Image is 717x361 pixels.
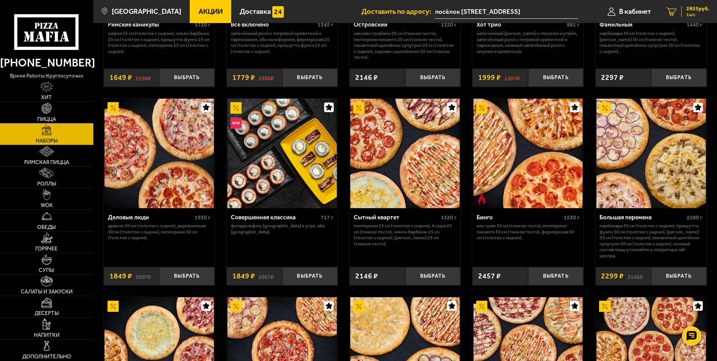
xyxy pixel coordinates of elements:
[687,22,702,28] span: 1440 г
[231,223,334,235] p: Филадельфия, [GEOGRAPHIC_DATA] в угре, Эби [GEOGRAPHIC_DATA].
[258,272,274,280] s: 2057 ₽
[472,99,583,208] a: АкционныйОстрое блюдоБинго
[195,214,210,221] span: 1930 г
[687,214,702,221] span: 2280 г
[37,117,56,122] span: Пицца
[230,102,242,113] img: Акционный
[41,203,53,208] span: WOK
[441,214,457,221] span: 1520 г
[136,74,151,81] s: 2196 ₽
[230,301,242,312] img: Акционный
[112,8,181,15] span: [GEOGRAPHIC_DATA]
[599,301,610,312] img: Акционный
[258,74,274,81] s: 2306 ₽
[36,138,58,144] span: Наборы
[232,272,255,280] span: 1849 ₽
[477,223,580,241] p: Аль-Шам 30 см (тонкое тесто), Пепперони Пиканто 30 см (тонкое тесто), Фермерская 30 см (толстое с...
[355,74,378,81] span: 2146 ₽
[567,22,580,28] span: 881 г
[599,102,610,113] img: Акционный
[159,68,215,87] button: Выбрать
[108,301,119,312] img: Акционный
[231,21,316,28] div: Всё включено
[199,8,223,15] span: Акции
[435,5,578,19] span: Россия, Санкт-Петербург, посёлок Парголово, Комендантский проспект, 140
[353,301,364,312] img: Акционный
[477,30,580,54] p: Запеченный [PERSON_NAME] с лососем и угрём, Запечённый ролл с тигровой креветкой и пармезаном, Не...
[405,267,461,285] button: Выбрать
[227,99,337,208] img: Совершенная классика
[505,74,520,81] s: 2307 ₽
[136,272,151,280] s: 2507 ₽
[108,21,193,28] div: Римские каникулы
[350,99,460,208] img: Сытный квартет
[601,74,624,81] span: 2297 ₽
[476,301,487,312] img: Акционный
[230,118,242,129] img: Новинка
[272,6,283,17] img: 15daf4d41897b9f0e9f617042186c801.svg
[651,68,707,87] button: Выбрать
[599,21,685,28] div: Фамильный
[476,102,487,113] img: Акционный
[355,272,378,280] span: 2146 ₽
[528,267,584,285] button: Выбрать
[159,267,215,285] button: Выбрать
[354,30,457,60] p: Мясная с грибами 25 см (тонкое тесто), Пепперони Пиканто 25 см (тонкое тесто), Пикантный цыплёнок...
[353,102,364,113] img: Акционный
[354,223,457,247] p: Пепперони 25 см (толстое с сыром), 4 сыра 25 см (тонкое тесто), Чикен Барбекю 25 см (толстое с сы...
[599,30,702,54] p: Карбонара 30 см (толстое с сыром), [PERSON_NAME] 30 см (тонкое тесто), Пикантный цыплёнок сулугун...
[24,160,69,165] span: Римская пицца
[231,214,319,221] div: Совершенная классика
[528,68,584,87] button: Выбрать
[37,225,56,230] span: Обеды
[599,214,685,221] div: Большая перемена
[108,30,211,54] p: Мафия 25 см (толстое с сыром), Чикен Барбекю 25 см (толстое с сыром), Прошутто Фунги 25 см (толст...
[354,214,439,221] div: Сытный квартет
[474,99,583,208] img: Бинго
[240,8,271,15] span: Доставка
[39,268,54,273] span: Супы
[435,5,578,19] input: Ваш адрес доставки
[318,22,333,28] span: 1345 г
[564,214,580,221] span: 1530 г
[477,214,562,221] div: Бинго
[596,99,707,208] a: АкционныйБольшая перемена
[108,223,211,241] p: Дракон 30 см (толстое с сыром), Деревенская 30 см (толстое с сыром), Пепперони 30 см (толстое с с...
[109,74,132,81] span: 1649 ₽
[354,21,439,28] div: Островский
[231,30,334,54] p: Запечённый ролл с тигровой креветкой и пармезаном, Эби Калифорния, Фермерская 25 см (толстое с сы...
[104,99,215,208] a: АкционныйДеловые люди
[104,99,214,208] img: Деловые люди
[686,6,709,12] span: 2855 руб.
[35,311,59,316] span: Десерты
[651,267,707,285] button: Выбрать
[109,272,132,280] span: 1849 ₽
[321,214,333,221] span: 717 г
[232,74,255,81] span: 1779 ₽
[477,21,565,28] div: Хот трио
[227,99,338,208] a: АкционныйНовинкаСовершенная классика
[405,68,461,87] button: Выбрать
[41,95,52,100] span: Хит
[349,99,460,208] a: АкционныйСытный квартет
[21,289,73,295] span: Салаты и закуски
[619,8,651,15] span: В кабинет
[596,99,706,208] img: Большая перемена
[34,333,60,338] span: Напитки
[37,181,56,187] span: Роллы
[35,246,58,252] span: Горячее
[478,272,501,280] span: 2457 ₽
[195,22,210,28] span: 1720 г
[22,354,71,359] span: Дополнительно
[282,68,338,87] button: Выбрать
[478,74,501,81] span: 1999 ₽
[599,223,702,258] p: Карбонара 30 см (толстое с сыром), Прошутто Фунги 30 см (толстое с сыром), [PERSON_NAME] 30 см (т...
[282,267,338,285] button: Выбрать
[361,8,435,15] span: Доставить по адресу:
[441,22,457,28] span: 1320 г
[686,12,709,17] span: 1 шт.
[108,214,193,221] div: Деловые люди
[628,272,643,280] s: 3146 ₽
[108,102,119,113] img: Акционный
[601,272,624,280] span: 2299 ₽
